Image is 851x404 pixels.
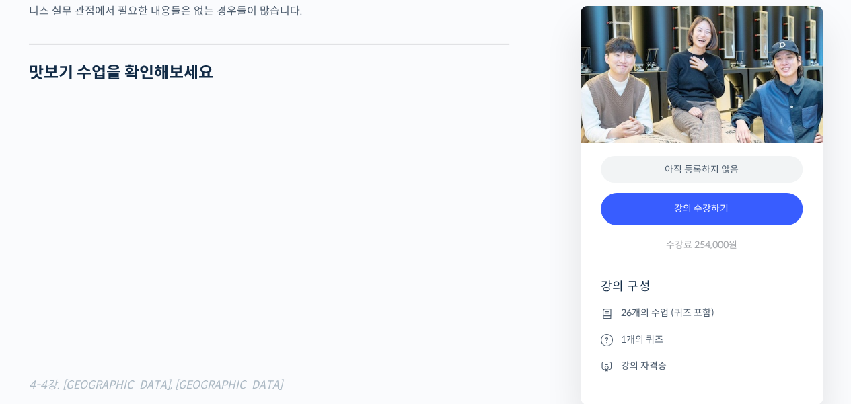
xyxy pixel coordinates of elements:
li: 26개의 수업 (퀴즈 포함) [601,305,803,321]
span: 수강료 254,000원 [666,239,737,251]
span: 설정 [208,313,224,323]
a: 홈 [4,292,89,326]
strong: 맛보기 수업을 확인해보세요 [29,63,213,83]
a: 설정 [174,292,258,326]
a: 강의 수강하기 [601,193,803,225]
span: 대화 [123,313,139,324]
em: 4-4강. [GEOGRAPHIC_DATA], [GEOGRAPHIC_DATA] [29,378,283,392]
span: 홈 [42,313,50,323]
a: 대화 [89,292,174,326]
div: 아직 등록하지 않음 [601,156,803,184]
h4: 강의 구성 [601,278,803,305]
li: 강의 자격증 [601,358,803,374]
li: 1개의 퀴즈 [601,331,803,348]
